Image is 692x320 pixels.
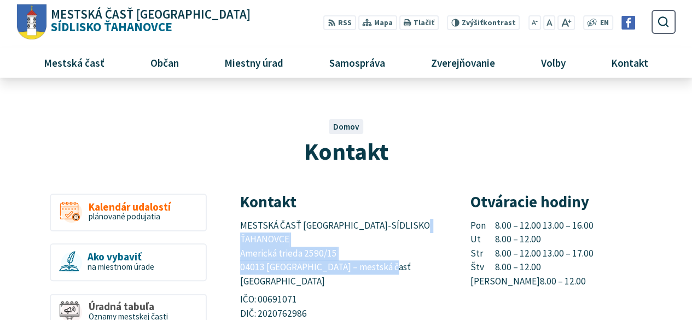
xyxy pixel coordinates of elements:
[50,194,207,231] a: Kalendár udalostí plánované podujatia
[46,8,251,33] span: Sídlisko Ťahanovce
[537,48,569,77] span: Voľby
[146,48,183,77] span: Občan
[16,4,250,40] a: Logo Sídlisko Ťahanovce, prejsť na domovskú stránku.
[333,121,359,132] a: Domov
[470,260,496,275] span: Štv
[240,194,445,211] h3: Kontakt
[88,251,154,263] span: Ako vybaviť
[311,48,404,77] a: Samospráva
[412,48,514,77] a: Zverejňovanie
[323,15,356,30] a: RSS
[470,232,496,247] span: Ut
[470,247,496,261] span: Str
[607,48,653,77] span: Kontakt
[206,48,303,77] a: Miestny úrad
[358,15,397,30] a: Mapa
[543,15,555,30] button: Nastaviť pôvodnú veľkosť písma
[447,15,520,30] button: Zvýšiťkontrast
[304,136,388,166] span: Kontakt
[470,219,676,289] p: 8.00 – 12.00 13.00 – 16.00 8.00 – 12.00 8.00 – 12.00 13.00 – 17.00 8.00 – 12.00 8.00 – 12.00
[470,219,496,233] span: Pon
[600,18,609,29] span: EN
[399,15,438,30] button: Tlačiť
[528,15,542,30] button: Zmenšiť veľkosť písma
[240,219,432,288] span: MESTSKÁ ČASŤ [GEOGRAPHIC_DATA]-SÍDLISKO ŤAHANOVCE Americká trieda 2590/15 04013 [GEOGRAPHIC_DATA]...
[39,48,108,77] span: Mestská časť
[470,275,540,289] span: [PERSON_NAME]
[131,48,197,77] a: Občan
[220,48,288,77] span: Miestny úrad
[427,48,499,77] span: Zverejňovanie
[88,261,154,272] span: na miestnom úrade
[462,18,483,27] span: Zvýšiť
[557,15,574,30] button: Zväčšiť veľkosť písma
[25,48,124,77] a: Mestská časť
[325,48,389,77] span: Samospráva
[89,301,168,312] span: Úradná tabuľa
[338,18,352,29] span: RSS
[16,4,46,40] img: Prejsť na domovskú stránku
[414,19,434,27] span: Tlačiť
[51,8,251,21] span: Mestská časť [GEOGRAPHIC_DATA]
[470,194,676,211] h3: Otváracie hodiny
[50,243,207,281] a: Ako vybaviť na miestnom úrade
[621,16,635,30] img: Prejsť na Facebook stránku
[89,201,171,213] span: Kalendár udalostí
[592,48,667,77] a: Kontakt
[374,18,393,29] span: Mapa
[89,211,160,222] span: plánované podujatia
[522,48,584,77] a: Voľby
[462,19,516,27] span: kontrast
[597,18,612,29] a: EN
